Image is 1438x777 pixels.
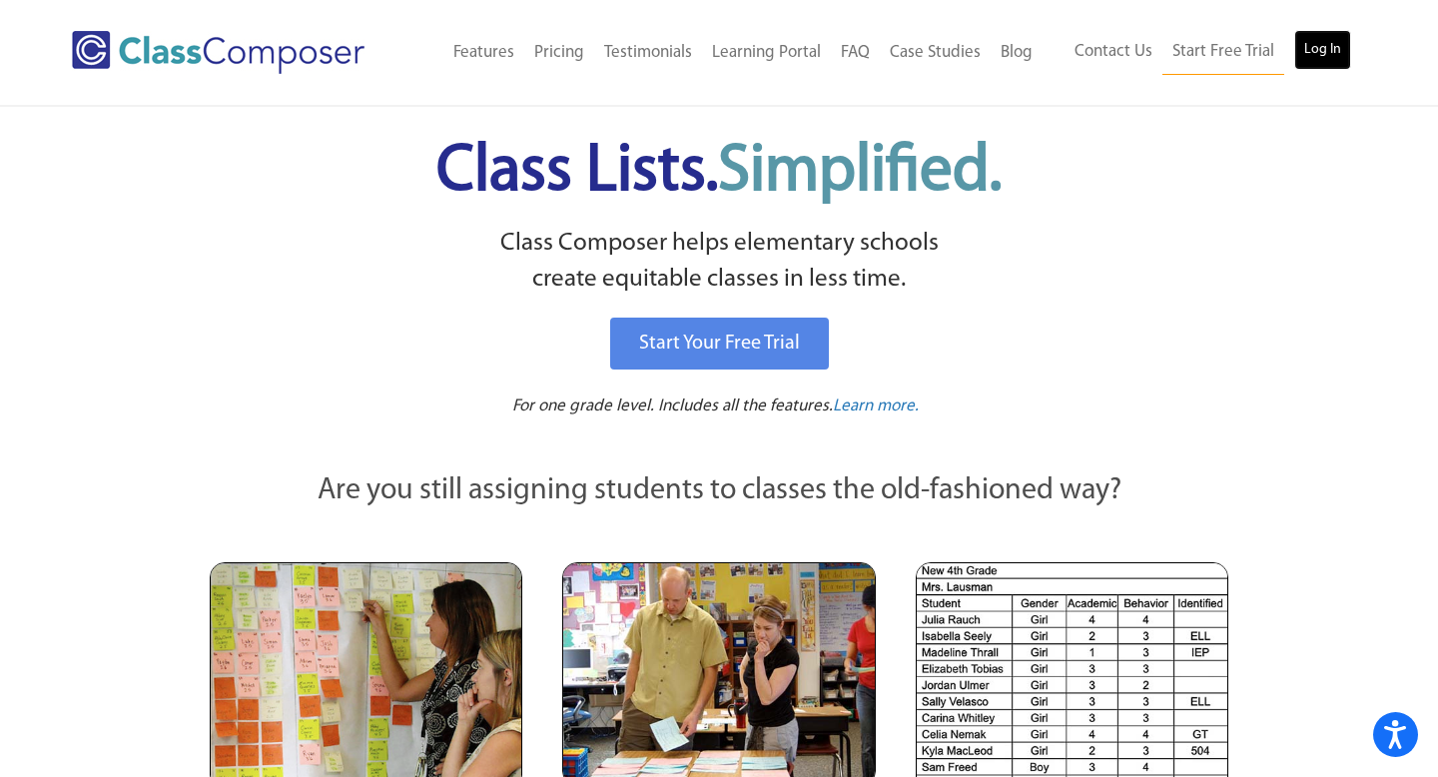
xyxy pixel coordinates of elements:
a: Pricing [524,31,594,75]
span: Learn more. [833,397,919,414]
a: Contact Us [1065,30,1162,74]
a: FAQ [831,31,880,75]
a: Learn more. [833,394,919,419]
p: Are you still assigning students to classes the old-fashioned way? [210,469,1228,513]
a: Learning Portal [702,31,831,75]
img: Class Composer [72,31,364,74]
a: Start Your Free Trial [610,318,829,370]
span: Class Lists. [436,140,1002,205]
span: Start Your Free Trial [639,334,800,354]
a: Case Studies [880,31,991,75]
span: For one grade level. Includes all the features. [512,397,833,414]
nav: Header Menu [1043,30,1351,75]
a: Log In [1294,30,1351,70]
a: Testimonials [594,31,702,75]
span: Simplified. [718,140,1002,205]
nav: Header Menu [410,31,1043,75]
a: Features [443,31,524,75]
p: Class Composer helps elementary schools create equitable classes in less time. [207,226,1231,299]
a: Blog [991,31,1043,75]
a: Start Free Trial [1162,30,1284,75]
